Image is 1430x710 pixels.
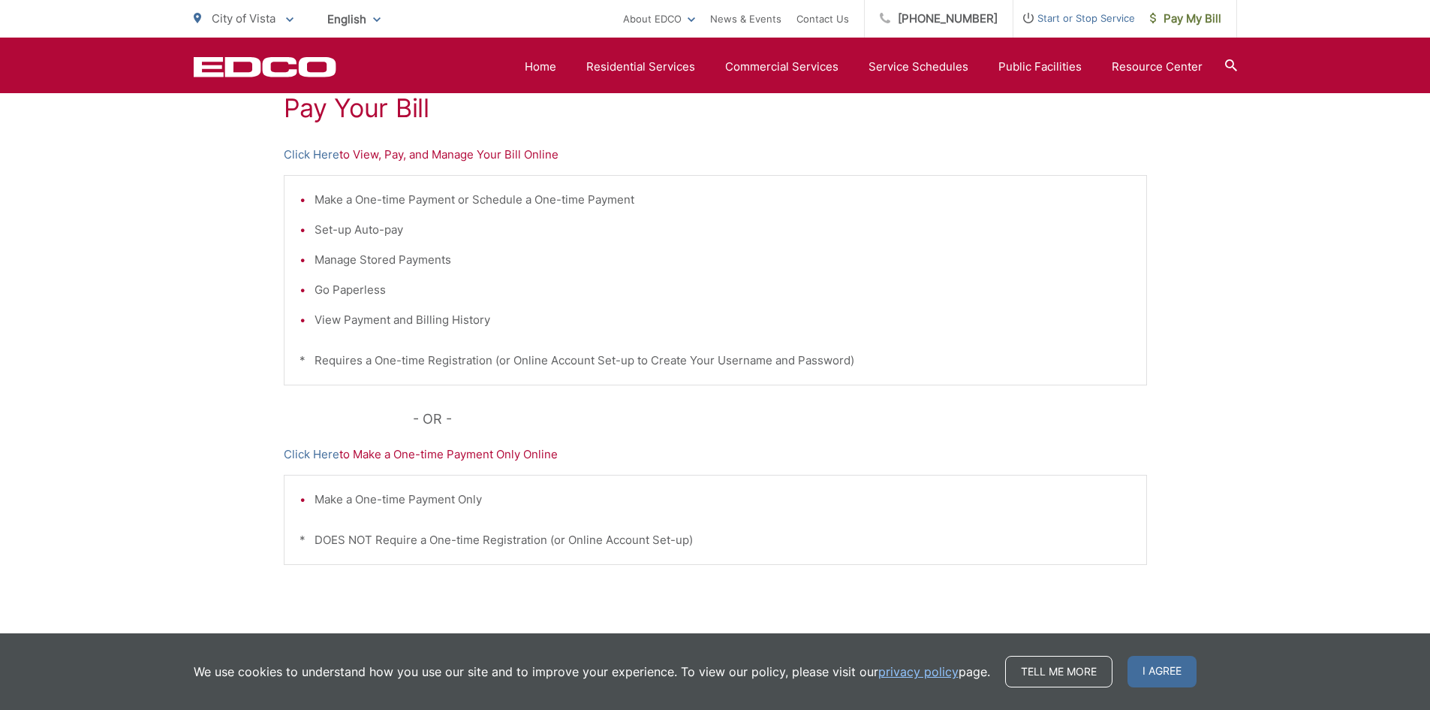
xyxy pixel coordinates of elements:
[315,311,1131,329] li: View Payment and Billing History
[284,146,1147,164] p: to View, Pay, and Manage Your Bill Online
[284,146,339,164] a: Click Here
[623,10,695,28] a: About EDCO
[710,10,781,28] a: News & Events
[1150,10,1221,28] span: Pay My Bill
[315,191,1131,209] li: Make a One-time Payment or Schedule a One-time Payment
[315,281,1131,299] li: Go Paperless
[300,352,1131,370] p: * Requires a One-time Registration (or Online Account Set-up to Create Your Username and Password)
[194,56,336,77] a: EDCD logo. Return to the homepage.
[878,663,959,681] a: privacy policy
[212,11,275,26] span: City of Vista
[796,10,849,28] a: Contact Us
[315,491,1131,509] li: Make a One-time Payment Only
[1127,656,1197,687] span: I agree
[194,663,990,681] p: We use cookies to understand how you use our site and to improve your experience. To view our pol...
[315,251,1131,269] li: Manage Stored Payments
[525,58,556,76] a: Home
[284,93,1147,123] h1: Pay Your Bill
[1112,58,1203,76] a: Resource Center
[1005,656,1112,687] a: Tell me more
[725,58,838,76] a: Commercial Services
[586,58,695,76] a: Residential Services
[284,446,339,464] a: Click Here
[315,221,1131,239] li: Set-up Auto-pay
[300,531,1131,549] p: * DOES NOT Require a One-time Registration (or Online Account Set-up)
[316,6,392,32] span: English
[869,58,968,76] a: Service Schedules
[284,446,1147,464] p: to Make a One-time Payment Only Online
[413,408,1147,431] p: - OR -
[998,58,1082,76] a: Public Facilities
